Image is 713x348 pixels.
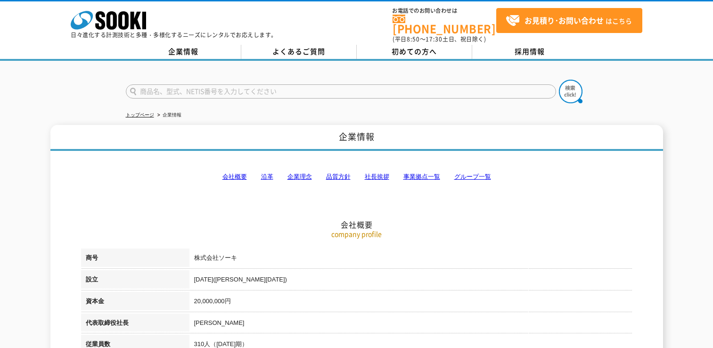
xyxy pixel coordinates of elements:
td: [DATE]([PERSON_NAME][DATE]) [189,270,632,292]
td: 株式会社ソーキ [189,249,632,270]
a: グループ一覧 [454,173,491,180]
img: btn_search.png [559,80,582,103]
a: 企業理念 [287,173,312,180]
a: [PHONE_NUMBER] [393,15,496,34]
a: 品質方針 [326,173,351,180]
th: 商号 [81,249,189,270]
input: 商品名、型式、NETIS番号を入力してください [126,84,556,99]
th: 代表取締役社長 [81,314,189,335]
a: 初めての方へ [357,45,472,59]
h2: 会社概要 [81,125,632,230]
a: トップページ [126,112,154,117]
a: よくあるご質問 [241,45,357,59]
li: 企業情報 [156,110,181,120]
a: 社長挨拶 [365,173,389,180]
a: 企業情報 [126,45,241,59]
td: [PERSON_NAME] [189,314,632,335]
span: はこちら [506,14,632,28]
p: 日々進化する計測技術と多種・多様化するニーズにレンタルでお応えします。 [71,32,277,38]
span: 8:50 [407,35,420,43]
span: お電話でのお問い合わせは [393,8,496,14]
a: 沿革 [261,173,273,180]
span: 初めての方へ [392,46,437,57]
td: 20,000,000円 [189,292,632,314]
h1: 企業情報 [50,125,663,151]
a: お見積り･お問い合わせはこちら [496,8,642,33]
span: 17:30 [426,35,443,43]
span: (平日 ～ 土日、祝日除く) [393,35,486,43]
a: 会社概要 [222,173,247,180]
a: 採用情報 [472,45,588,59]
th: 設立 [81,270,189,292]
p: company profile [81,229,632,239]
strong: お見積り･お問い合わせ [525,15,604,26]
a: 事業拠点一覧 [403,173,440,180]
th: 資本金 [81,292,189,314]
